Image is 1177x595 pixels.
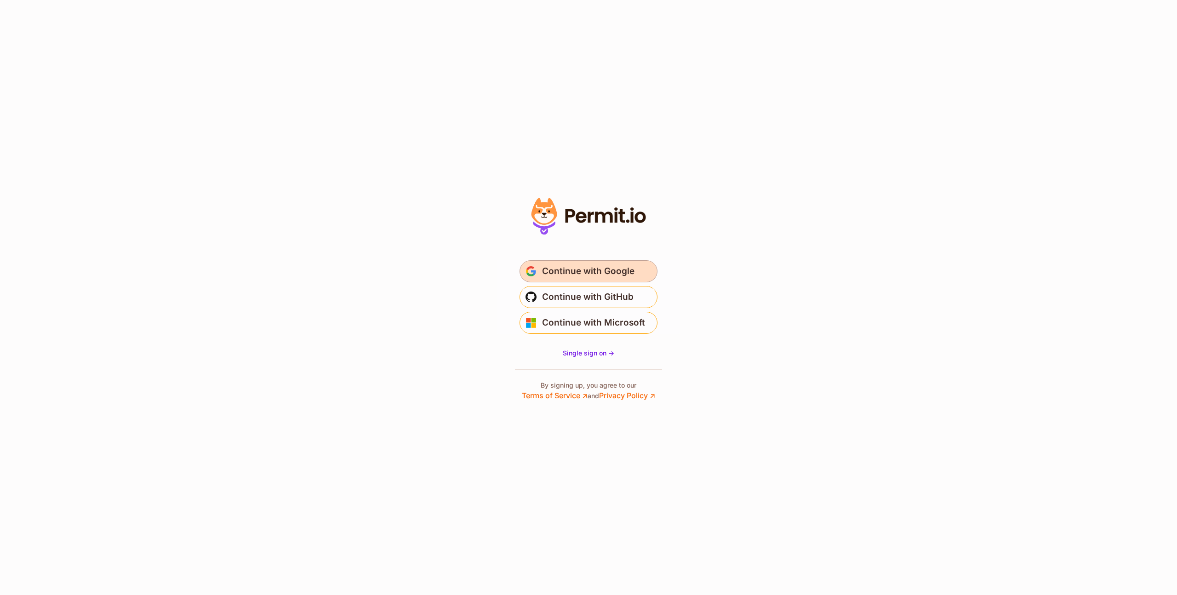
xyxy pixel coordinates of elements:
span: Continue with Google [542,264,634,279]
button: Continue with GitHub [520,286,657,308]
p: By signing up, you agree to our and [522,381,655,401]
span: Single sign on -> [563,349,614,357]
button: Continue with Google [520,260,657,282]
a: Privacy Policy ↗ [599,391,655,400]
a: Terms of Service ↗ [522,391,588,400]
span: Continue with Microsoft [542,315,645,330]
span: Continue with GitHub [542,290,634,304]
a: Single sign on -> [563,349,614,358]
button: Continue with Microsoft [520,312,657,334]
